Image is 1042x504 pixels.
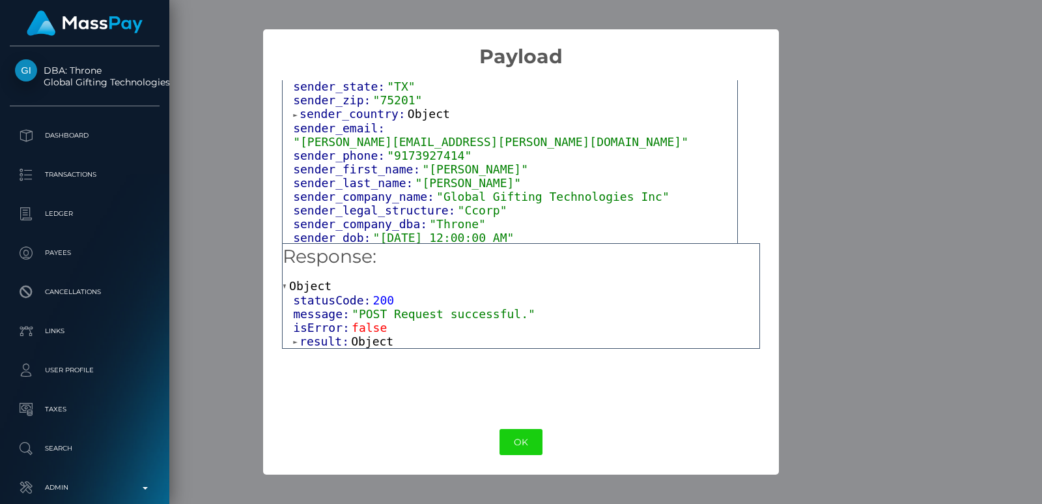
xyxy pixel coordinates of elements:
span: sender_company_name: [293,190,436,203]
p: Taxes [15,400,154,419]
p: Admin [15,478,154,497]
span: sender_phone: [293,149,387,162]
span: "75201" [373,93,423,107]
span: "POST Request successful." [352,307,535,321]
span: "TX" [387,80,415,93]
img: MassPay Logo [27,10,143,36]
span: statusCode: [293,293,373,307]
span: 200 [373,293,395,307]
span: "9173927414" [387,149,472,162]
span: Object [408,107,450,121]
span: "Throne" [429,217,486,231]
p: Transactions [15,165,154,185]
p: Ledger [15,204,154,224]
span: "Global Gifting Technologies Inc" [436,190,669,203]
span: "[PERSON_NAME][EMAIL_ADDRESS][PERSON_NAME][DOMAIN_NAME]" [293,135,688,149]
span: sender_company_dba: [293,217,429,231]
p: Search [15,439,154,458]
button: OK [500,429,542,456]
span: message: [293,307,352,321]
span: sender_last_name: [293,176,415,190]
h5: Response: [283,244,759,270]
span: sender_country: [300,107,408,121]
span: "[DATE] 12:00:00 AM" [373,231,514,245]
p: Cancellations [15,282,154,302]
span: Object [351,334,393,348]
span: sender_zip: [293,93,373,107]
h2: Payload [263,29,778,68]
span: false [352,321,387,334]
span: sender_email: [293,121,387,135]
span: sender_legal_structure: [293,203,457,217]
span: isError: [293,321,352,334]
span: Object [289,279,331,293]
span: result: [300,334,351,348]
span: "[PERSON_NAME]" [415,176,522,190]
span: sender_first_name: [293,162,422,176]
p: Dashboard [15,126,154,145]
span: DBA: Throne Global Gifting Technologies Inc [10,65,160,88]
span: "Ccorp" [458,203,507,217]
span: "[PERSON_NAME]" [422,162,528,176]
p: Links [15,321,154,341]
p: User Profile [15,361,154,380]
img: Global Gifting Technologies Inc [15,59,37,82]
span: sender_state: [293,80,387,93]
span: sender_dob: [293,231,373,245]
p: Payees [15,243,154,263]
